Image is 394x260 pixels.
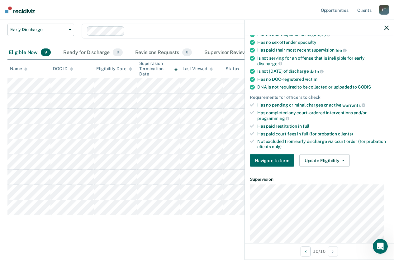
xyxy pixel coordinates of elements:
[257,40,389,45] div: Has no sex offender
[298,40,316,45] span: specialty
[310,69,323,74] span: date
[245,243,394,259] div: 10 / 10
[328,246,338,256] button: Next Opportunity
[301,246,311,256] button: Previous Opportunity
[299,154,350,167] button: Update Eligibility
[272,144,282,149] span: only)
[5,7,35,13] img: Recidiviz
[250,95,389,100] div: Requirements for officers to check
[338,131,353,136] span: clients)
[203,46,261,60] div: Supervisor Review
[257,131,389,136] div: Has paid court fees in full (for probation
[257,84,389,90] div: DNA is not required to be collected or uploaded to
[113,48,122,57] span: 0
[257,61,282,66] span: discharge
[257,139,389,149] div: Not excluded from early discharge via court order (for probation clients
[342,103,365,107] span: warrants
[335,48,347,53] span: fee
[257,110,389,121] div: Has completed any court-ordered interventions and/or
[41,48,51,57] span: 9
[257,77,389,82] div: Has no DOC-registered
[257,116,289,121] span: programming
[257,123,389,129] div: Has paid restitution in
[257,69,389,74] div: Is not [DATE] of discharge
[53,66,73,71] div: DOC ID
[257,48,389,53] div: Has paid their most recent supervision
[10,27,66,32] span: Early Discharge
[379,5,389,15] div: P T
[250,154,294,167] button: Navigate to form
[257,56,389,66] div: Is not serving for an offense that is ineligible for early
[7,46,52,60] div: Eligible Now
[303,123,309,128] span: full
[305,77,317,82] span: victim
[250,177,389,182] dt: Supervision
[139,61,177,76] div: Supervision Termination Date
[225,66,239,71] div: Status
[182,48,192,57] span: 0
[358,84,371,89] span: CODIS
[96,66,132,71] div: Eligibility Date
[250,154,297,167] a: Navigate to form link
[183,66,213,71] div: Last Viewed
[134,46,193,60] div: Revisions Requests
[62,46,124,60] div: Ready for Discharge
[10,66,27,71] div: Name
[373,239,388,254] iframe: Intercom live chat
[257,102,389,108] div: Has no pending criminal charges or active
